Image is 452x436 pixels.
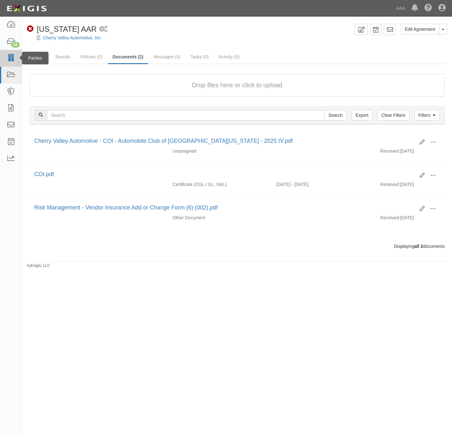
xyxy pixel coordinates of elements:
[424,4,432,12] i: Help Center - Complianz
[214,50,244,63] a: Activity (0)
[75,50,107,63] a: Policies (2)
[380,181,400,188] p: Received:
[186,50,213,63] a: Tasks (0)
[168,215,272,221] div: Other Document
[51,50,75,63] a: Results
[377,110,409,121] a: Clear Filters
[31,263,50,268] a: Exigis, LLC
[27,24,97,35] div: California AAR
[376,148,445,157] div: [DATE]
[108,50,148,64] a: Documents (2)
[393,2,408,15] a: AAA
[34,204,218,211] a: Risk Management - Vendor Insurance Add or Change Form (6) (002).pdf
[34,171,54,177] a: COI.pdf
[376,215,445,224] div: [DATE]
[34,137,415,145] div: Cherry Valley Automotive - COI - Automobile Club of Southern California - 2025 IV.pdf
[5,3,49,14] img: logo-5460c22ac91f19d4615b14bd174203de0afe785f0fc80cf4dbbc73dc1793850b.png
[99,26,108,33] i: 1 scheduled workflow
[34,138,293,144] a: Cherry Valley Automotive - COI - Automobile Club of [GEOGRAPHIC_DATA][US_STATE] - 2025 IV.pdf
[27,50,50,63] a: Details
[192,81,283,90] button: Drop files here or click to upload
[47,110,325,121] input: Search
[168,148,272,154] div: Unassigned
[414,244,423,249] b: all 2
[27,26,34,32] i: Non-Compliant
[351,110,372,121] a: Export
[27,263,50,268] small: by
[380,148,400,154] p: Received:
[168,181,272,188] div: Commercial General Liability / Garage Liability Garage Keepers Liability
[37,25,97,33] span: [US_STATE] AAR
[22,52,49,64] div: Parties
[376,181,445,191] div: [DATE]
[43,35,102,40] a: Cherry Valley Automotive, Inc.
[401,24,439,35] a: Edit Agreement
[34,204,415,212] div: Risk Management - Vendor Insurance Add or Change Form (6) (002).pdf
[149,50,185,63] a: Messages (4)
[272,215,376,215] div: Effective - Expiration
[414,110,440,121] a: Filters
[34,170,415,179] div: COI.pdf
[25,243,449,249] div: Displaying documents
[272,181,376,188] div: Effective 09/15/2024 - Expiration 09/15/2025
[11,42,20,48] div: 54
[324,110,347,121] input: Search
[380,215,400,221] p: Received:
